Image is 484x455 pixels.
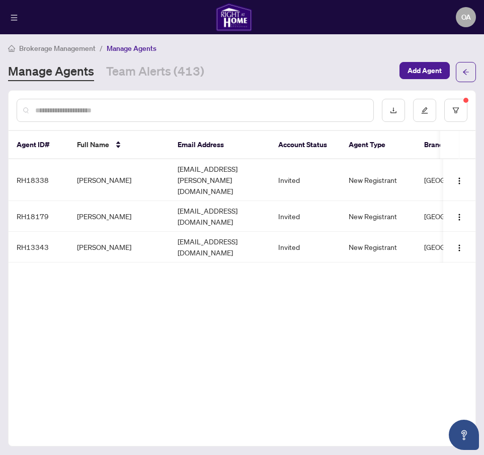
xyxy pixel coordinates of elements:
td: [EMAIL_ADDRESS][DOMAIN_NAME] [170,232,270,263]
a: Manage Agents [8,63,94,81]
button: edit [413,99,436,122]
li: / [100,42,103,54]
th: Agent ID# [9,131,69,159]
button: Open asap [449,420,479,450]
td: New Registrant [341,232,416,263]
button: filter [444,99,467,122]
img: Logo [455,213,463,221]
button: Add Agent [399,62,450,79]
th: Full Name [69,131,170,159]
span: edit [421,107,428,114]
td: Invited [270,159,341,201]
td: RH18179 [9,201,69,232]
td: RH18338 [9,159,69,201]
span: OA [461,12,471,23]
th: Account Status [270,131,341,159]
button: Logo [451,172,467,188]
img: logo [216,3,252,31]
a: Team Alerts (413) [106,63,204,81]
button: Logo [451,208,467,224]
span: Manage Agents [107,44,156,53]
span: home [8,45,15,52]
td: [PERSON_NAME] [69,201,170,232]
td: New Registrant [341,159,416,201]
td: [EMAIL_ADDRESS][DOMAIN_NAME] [170,201,270,232]
span: arrow-left [462,69,469,76]
td: Invited [270,232,341,263]
span: menu [11,14,18,21]
span: filter [452,107,459,114]
button: download [382,99,405,122]
img: Logo [455,177,463,185]
span: Brokerage Management [19,44,96,53]
td: [PERSON_NAME] [69,159,170,201]
span: download [390,107,397,114]
span: Add Agent [408,62,442,79]
td: RH13343 [9,232,69,263]
th: Email Address [170,131,270,159]
td: New Registrant [341,201,416,232]
td: [EMAIL_ADDRESS][PERSON_NAME][DOMAIN_NAME] [170,159,270,201]
td: Invited [270,201,341,232]
th: Agent Type [341,131,416,159]
td: [PERSON_NAME] [69,232,170,263]
img: Logo [455,244,463,252]
span: Full Name [77,139,109,150]
button: Logo [451,239,467,255]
